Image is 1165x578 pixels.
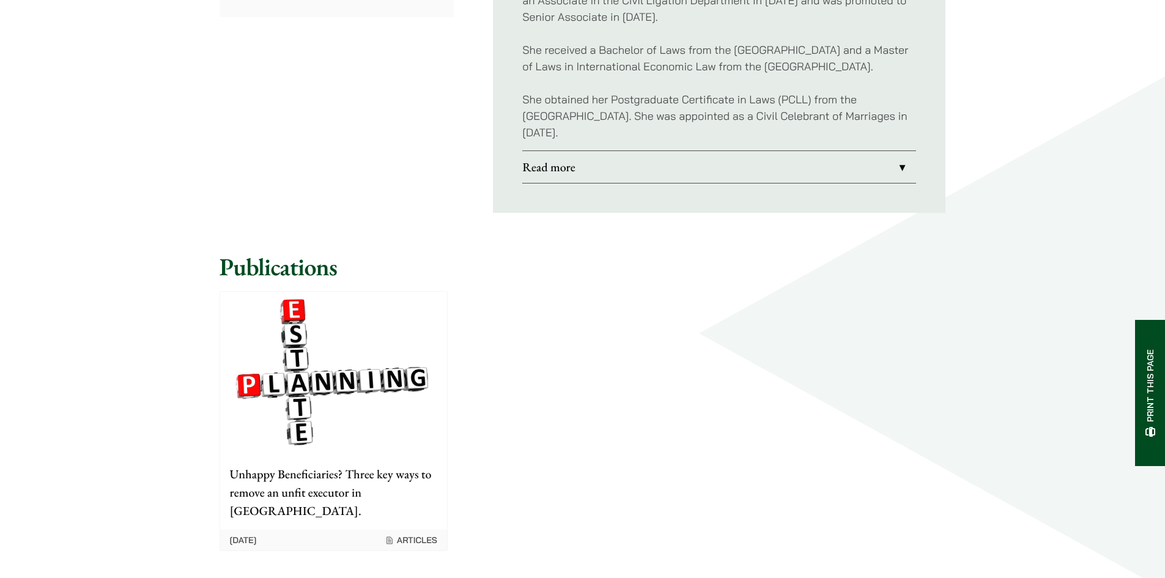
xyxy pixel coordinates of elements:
a: Graphic for article on ways to remove unfit executor in Hong Kong Unhappy Beneficiaries? Three ke... [220,291,448,551]
time: [DATE] [230,535,257,546]
p: Unhappy Beneficiaries? Three key ways to remove an unfit executor in [GEOGRAPHIC_DATA]. [230,465,437,520]
a: Read more [522,151,916,183]
p: She received a Bachelor of Laws from the [GEOGRAPHIC_DATA] and a Master of Laws in International ... [522,42,916,75]
img: Graphic for article on ways to remove unfit executor in Hong Kong [220,292,447,455]
p: She obtained her Postgraduate Certificate in Laws (PCLL) from the [GEOGRAPHIC_DATA]. She was appo... [522,91,916,141]
h2: Publications [220,252,946,281]
span: Articles [385,535,437,546]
